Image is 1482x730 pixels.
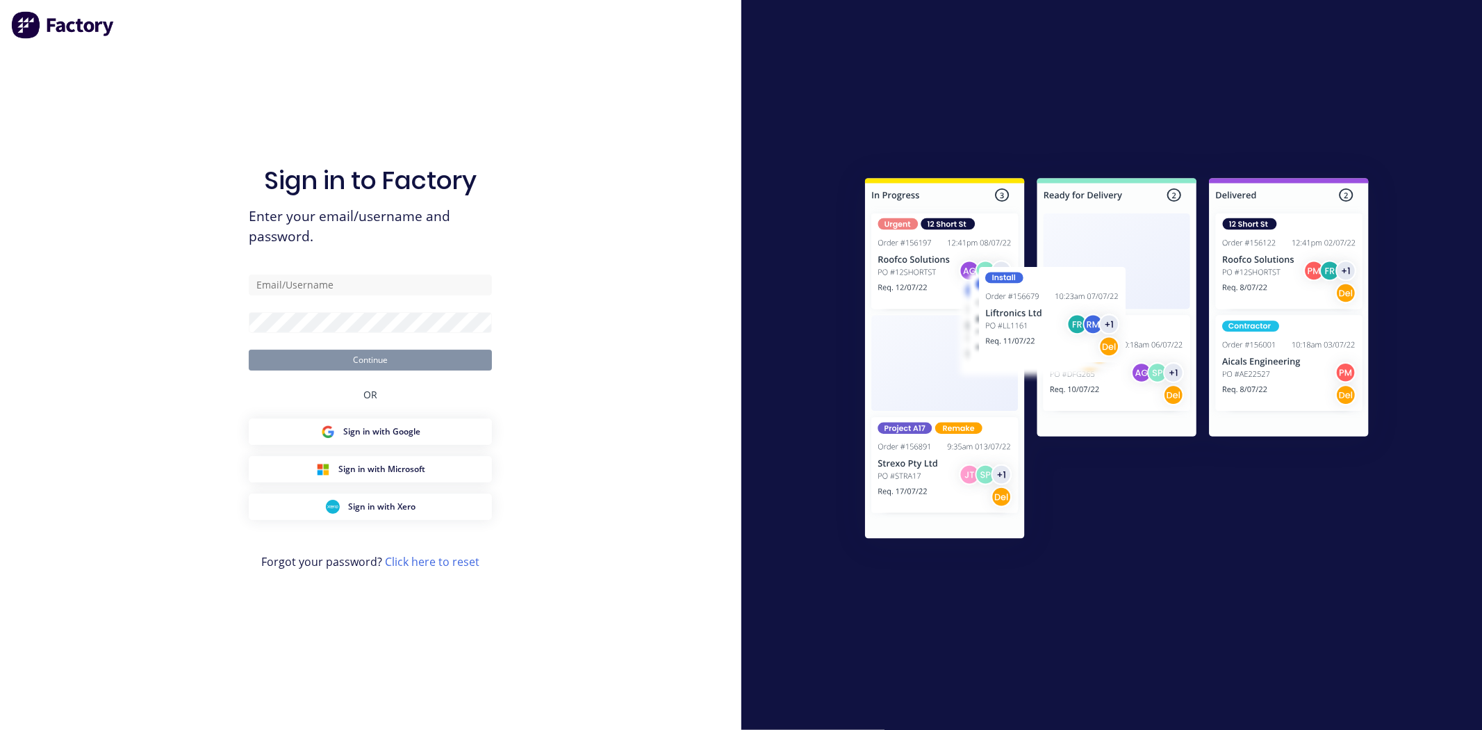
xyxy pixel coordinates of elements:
img: Google Sign in [321,425,335,439]
span: Sign in with Xero [348,501,415,513]
button: Microsoft Sign inSign in with Microsoft [249,456,492,482]
img: Microsoft Sign in [316,462,330,476]
img: Sign in [834,150,1399,571]
button: Xero Sign inSign in with Xero [249,494,492,520]
div: OR [363,371,377,419]
img: Xero Sign in [326,500,340,514]
input: Email/Username [249,275,492,295]
button: Google Sign inSign in with Google [249,419,492,445]
span: Enter your email/username and password. [249,206,492,247]
img: Factory [11,11,115,39]
span: Forgot your password? [261,553,479,570]
a: Click here to reset [385,554,479,569]
span: Sign in with Google [343,425,420,438]
span: Sign in with Microsoft [338,463,425,476]
h1: Sign in to Factory [264,165,477,195]
button: Continue [249,350,492,371]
